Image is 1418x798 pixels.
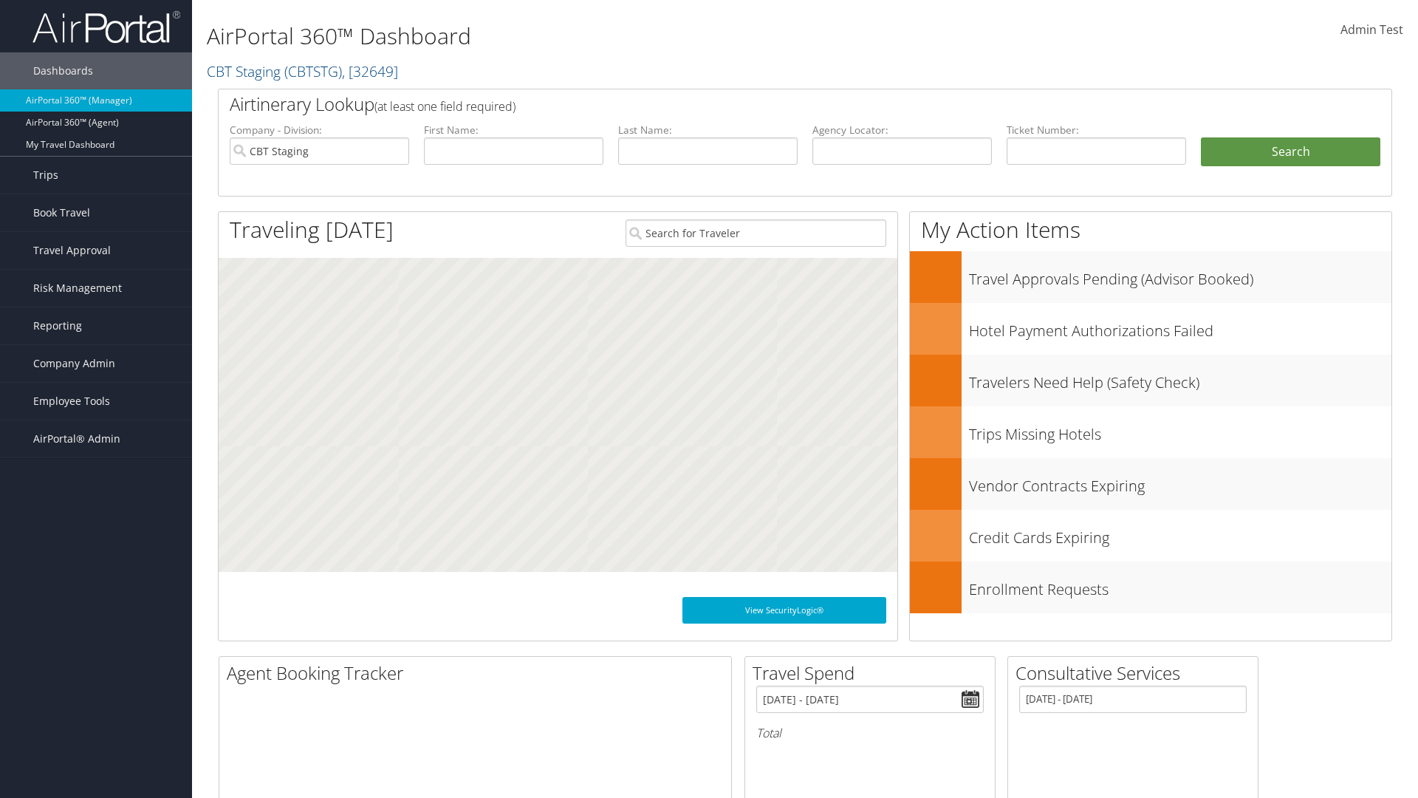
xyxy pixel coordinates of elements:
[33,345,115,382] span: Company Admin
[910,303,1391,355] a: Hotel Payment Authorizations Failed
[33,232,111,269] span: Travel Approval
[910,458,1391,510] a: Vendor Contracts Expiring
[33,307,82,344] span: Reporting
[969,365,1391,393] h3: Travelers Need Help (Safety Check)
[1007,123,1186,137] label: Ticket Number:
[626,219,886,247] input: Search for Traveler
[969,468,1391,497] h3: Vendor Contracts Expiring
[230,123,409,137] label: Company - Division:
[910,510,1391,562] a: Credit Cards Expiring
[33,270,122,307] span: Risk Management
[910,214,1391,245] h1: My Action Items
[207,21,1004,52] h1: AirPortal 360™ Dashboard
[1340,21,1403,38] span: Admin Test
[32,10,180,44] img: airportal-logo.png
[230,214,394,245] h1: Traveling [DATE]
[910,406,1391,458] a: Trips Missing Hotels
[33,52,93,89] span: Dashboards
[33,157,58,194] span: Trips
[910,355,1391,406] a: Travelers Need Help (Safety Check)
[969,572,1391,600] h3: Enrollment Requests
[227,661,731,686] h2: Agent Booking Tracker
[230,92,1283,117] h2: Airtinerary Lookup
[753,661,995,686] h2: Travel Spend
[207,61,398,81] a: CBT Staging
[33,420,120,457] span: AirPortal® Admin
[910,251,1391,303] a: Travel Approvals Pending (Advisor Booked)
[284,61,342,81] span: ( CBTSTG )
[374,98,516,115] span: (at least one field required)
[969,262,1391,290] h3: Travel Approvals Pending (Advisor Booked)
[969,417,1391,445] h3: Trips Missing Hotels
[682,597,886,624] a: View SecurityLogic®
[342,61,398,81] span: , [ 32649 ]
[424,123,603,137] label: First Name:
[33,383,110,420] span: Employee Tools
[618,123,798,137] label: Last Name:
[812,123,992,137] label: Agency Locator:
[1201,137,1380,167] button: Search
[33,194,90,231] span: Book Travel
[969,313,1391,341] h3: Hotel Payment Authorizations Failed
[969,520,1391,548] h3: Credit Cards Expiring
[1015,661,1258,686] h2: Consultative Services
[756,725,984,741] h6: Total
[1340,7,1403,53] a: Admin Test
[910,562,1391,613] a: Enrollment Requests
